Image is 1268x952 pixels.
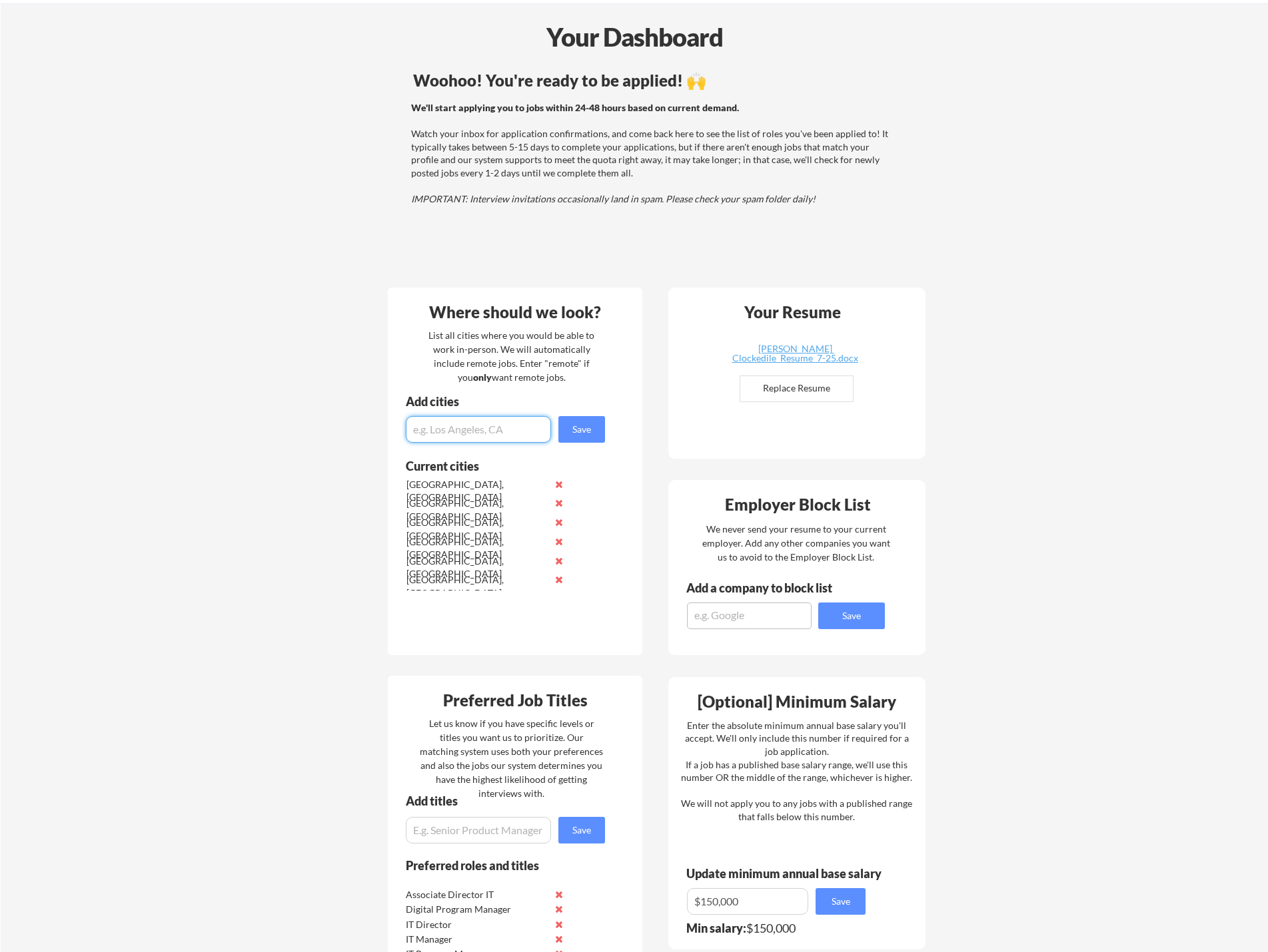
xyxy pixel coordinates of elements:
a: [PERSON_NAME] Clockedile_Resume_7-25.docx [716,344,874,365]
button: Save [816,888,866,915]
button: Save [558,416,605,443]
div: Your Resume [726,304,858,320]
div: [GEOGRAPHIC_DATA], [GEOGRAPHIC_DATA] [406,573,547,599]
input: E.g. Senior Product Manager [406,817,551,843]
div: Current cities [406,460,590,472]
div: [PERSON_NAME] Clockedile_Resume_7-25.docx [716,344,874,363]
div: [GEOGRAPHIC_DATA], [GEOGRAPHIC_DATA] [406,516,547,542]
strong: only [473,371,492,383]
div: Update minimum annual base salary [686,867,886,879]
div: We never send your resume to your current employer. Add any other companies you want us to avoid ... [701,522,891,564]
strong: Min salary: [686,921,746,935]
div: Digital Program Manager [406,903,546,916]
div: Woohoo! You're ready to be applied! 🙌 [413,73,894,89]
div: Preferred Job Titles [391,692,639,708]
div: Employer Block List [674,497,922,513]
div: Watch your inbox for application confirmations, and come back here to see the list of roles you'v... [411,101,892,206]
div: Where should we look? [391,304,639,320]
button: Save [818,602,885,629]
div: [GEOGRAPHIC_DATA], [GEOGRAPHIC_DATA] [406,535,547,561]
div: Add a company to block list [686,582,853,594]
div: [GEOGRAPHIC_DATA], [GEOGRAPHIC_DATA] [406,478,547,504]
div: Preferred roles and titles [406,859,587,871]
button: Save [558,817,605,843]
strong: We'll start applying you to jobs within 24-48 hours based on current demand. [411,102,739,113]
div: Add titles [406,795,594,807]
div: List all cities where you would be able to work in-person. We will automatically include remote j... [420,328,603,384]
div: [Optional] Minimum Salary [673,694,921,710]
div: Enter the absolute minimum annual base salary you'll accept. We'll only include this number if re... [681,719,912,824]
div: $150,000 [686,922,874,934]
div: IT Manager [406,933,546,946]
div: Associate Director IT [406,888,546,901]
div: [GEOGRAPHIC_DATA], [GEOGRAPHIC_DATA] [406,497,547,523]
input: e.g. Los Angeles, CA [406,416,551,443]
div: IT Director [406,918,546,931]
em: IMPORTANT: Interview invitations occasionally land in spam. Please check your spam folder daily! [411,193,816,204]
input: E.g. $100,000 [687,888,808,915]
div: Let us know if you have specific levels or titles you want us to prioritize. Our matching system ... [420,716,603,800]
div: Your Dashboard [1,18,1268,56]
div: [GEOGRAPHIC_DATA], [GEOGRAPHIC_DATA] [406,555,547,581]
div: Add cities [406,395,608,407]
